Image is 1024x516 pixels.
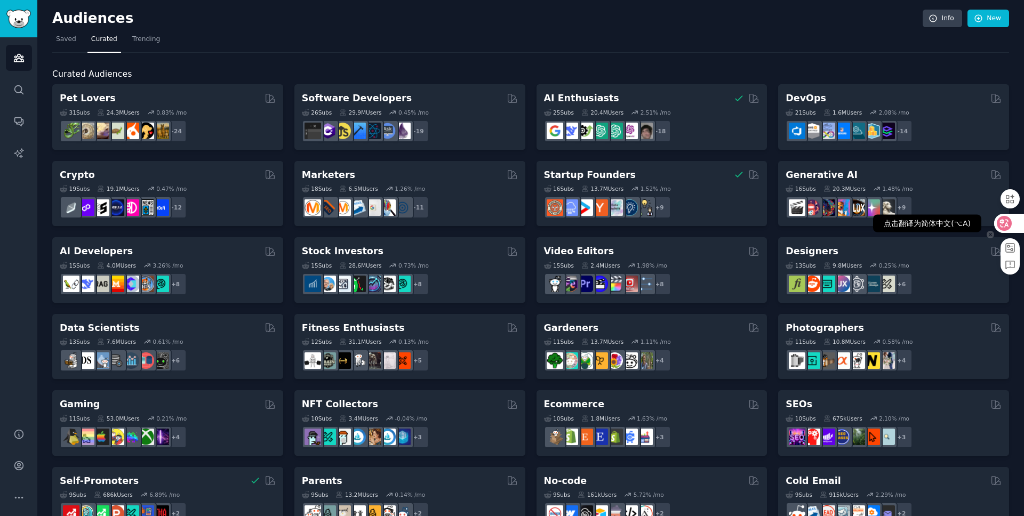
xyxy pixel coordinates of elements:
[60,262,90,269] div: 15 Sub s
[577,352,593,369] img: SavageGarden
[786,398,812,411] h2: SEOs
[138,199,154,216] img: CryptoNews
[302,491,329,498] div: 9 Sub s
[56,35,76,44] span: Saved
[789,199,805,216] img: aivideo
[156,185,187,192] div: 0.47 % /mo
[302,168,355,182] h2: Marketers
[786,321,864,335] h2: Photographers
[849,429,865,445] img: Local_SEO
[875,491,906,498] div: 2.29 % /mo
[123,123,139,139] img: cockatiel
[349,199,366,216] img: Emailmarketing
[823,185,866,192] div: 20.3M Users
[164,349,187,372] div: + 6
[52,68,132,81] span: Curated Audiences
[305,199,321,216] img: content_marketing
[786,109,815,116] div: 21 Sub s
[562,429,578,445] img: shopify
[878,199,895,216] img: DreamBooth
[60,474,139,488] h2: Self-Promoters
[804,352,820,369] img: streetphotography
[544,109,574,116] div: 25 Sub s
[60,491,86,498] div: 9 Sub s
[305,429,321,445] img: NFTExchange
[394,429,411,445] img: DigitalItems
[636,123,653,139] img: ArtificalIntelligence
[849,199,865,216] img: FluxAI
[804,429,820,445] img: TechSEO
[78,199,94,216] img: 0xPolygon
[63,352,79,369] img: MachineLearning
[153,276,169,292] img: AIDevelopersSociety
[364,199,381,216] img: googleads
[606,123,623,139] img: chatgpt_prompts_
[319,352,336,369] img: GymMotivation
[863,276,880,292] img: learndesign
[606,199,623,216] img: indiehackers
[823,338,866,345] div: 10.8M Users
[305,276,321,292] img: dividends
[636,352,653,369] img: GardenersWorld
[544,321,599,335] h2: Gardeners
[94,491,133,498] div: 686k Users
[789,429,805,445] img: SEO_Digital_Marketing
[394,352,411,369] img: personaltraining
[108,352,124,369] img: dataengineering
[621,123,638,139] img: OpenAIDev
[63,199,79,216] img: ethfinance
[123,352,139,369] img: analytics
[544,92,619,105] h2: AI Enthusiasts
[364,352,381,369] img: fitness30plus
[78,123,94,139] img: ballpython
[786,262,815,269] div: 13 Sub s
[153,352,169,369] img: data
[547,352,563,369] img: vegetablegardening
[379,352,396,369] img: physicaltherapy
[890,273,913,295] div: + 6
[63,123,79,139] img: herpetology
[93,429,109,445] img: macgaming
[890,426,913,448] div: + 3
[108,123,124,139] img: turtle
[577,429,593,445] img: Etsy
[562,123,578,139] img: DeepSeek
[60,109,90,116] div: 31 Sub s
[591,429,608,445] img: EtsySellers
[78,352,94,369] img: datascience
[302,262,332,269] div: 15 Sub s
[606,429,623,445] img: reviewmyshopify
[863,352,880,369] img: Nikon
[349,123,366,139] img: iOSProgramming
[621,276,638,292] img: Youtubevideo
[153,429,169,445] img: TwitchStreaming
[97,262,136,269] div: 4.0M Users
[406,120,429,142] div: + 19
[319,276,336,292] img: ValueInvesting
[334,123,351,139] img: learnjavascript
[890,196,913,219] div: + 9
[641,109,671,116] div: 2.51 % /mo
[834,352,850,369] img: SonyAlpha
[339,338,381,345] div: 31.1M Users
[132,35,160,44] span: Trending
[349,429,366,445] img: OpenSeaNFT
[364,429,381,445] img: CryptoArt
[637,262,667,269] div: 1.98 % /mo
[395,491,425,498] div: 0.14 % /mo
[819,276,835,292] img: UI_Design
[849,276,865,292] img: userexperience
[60,415,90,422] div: 11 Sub s
[164,273,187,295] div: + 8
[544,474,587,488] h2: No-code
[621,352,638,369] img: UrbanGardening
[786,168,858,182] h2: Generative AI
[786,415,815,422] div: 10 Sub s
[789,123,805,139] img: azuredevops
[302,338,332,345] div: 12 Sub s
[581,415,620,422] div: 1.8M Users
[302,92,412,105] h2: Software Developers
[834,429,850,445] img: SEO_cases
[863,199,880,216] img: starryai
[302,109,332,116] div: 26 Sub s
